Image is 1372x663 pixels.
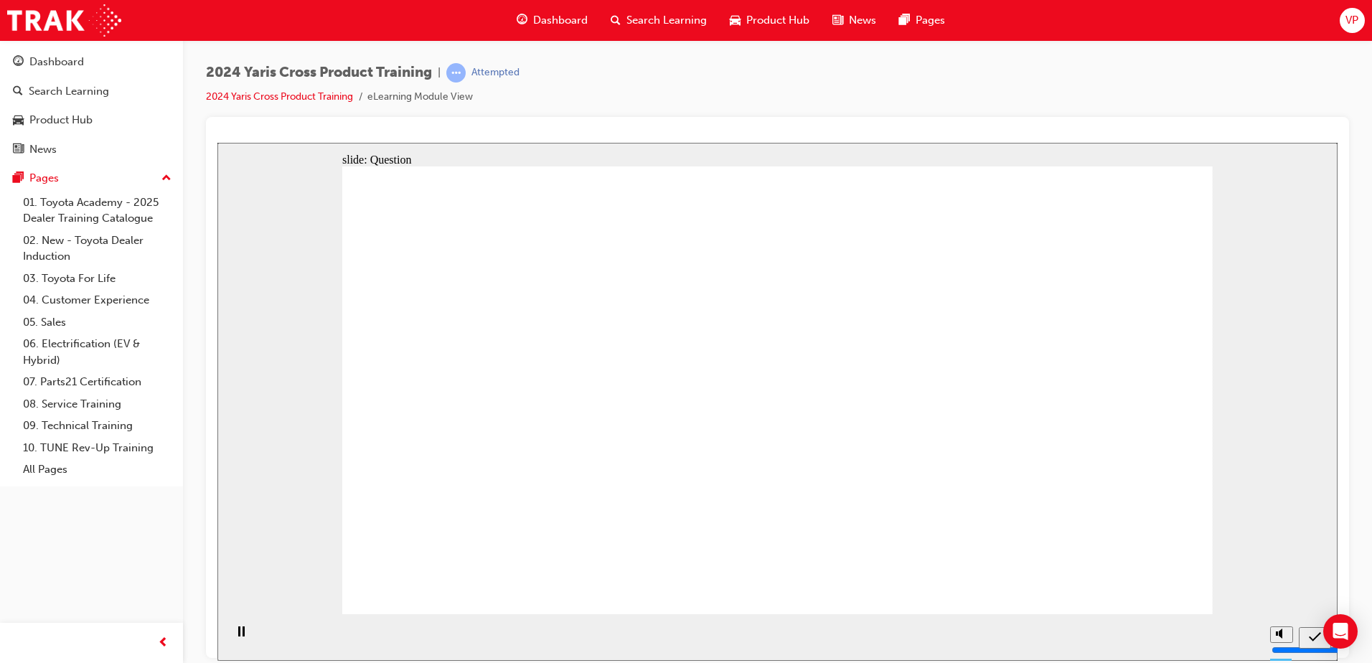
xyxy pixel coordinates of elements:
[899,11,910,29] span: pages-icon
[367,89,473,105] li: eLearning Module View
[916,12,945,29] span: Pages
[17,415,177,437] a: 09. Technical Training
[158,634,169,652] span: prev-icon
[718,6,821,35] a: car-iconProduct Hub
[438,65,441,81] span: |
[1081,484,1114,506] button: Submit (Ctrl+Alt+S)
[849,12,876,29] span: News
[17,371,177,393] a: 07. Parts21 Certification
[13,144,24,156] span: news-icon
[1323,614,1358,649] div: Open Intercom Messenger
[611,11,621,29] span: search-icon
[17,333,177,371] a: 06. Electrification (EV & Hybrid)
[13,172,24,185] span: pages-icon
[206,65,432,81] span: 2024 Yaris Cross Product Training
[1054,502,1147,513] input: volume
[446,63,466,83] span: learningRecordVerb_ATTEMPT-icon
[17,192,177,230] a: 01. Toyota Academy - 2025 Dealer Training Catalogue
[29,141,57,158] div: News
[17,437,177,459] a: 10. TUNE Rev-Up Training
[1081,471,1114,518] nav: slide navigation
[17,459,177,481] a: All Pages
[1340,8,1365,33] button: VP
[6,136,177,163] a: News
[29,54,84,70] div: Dashboard
[1345,12,1358,29] span: VP
[17,230,177,268] a: 02. New - Toyota Dealer Induction
[626,12,707,29] span: Search Learning
[17,268,177,290] a: 03. Toyota For Life
[471,66,520,80] div: Attempted
[13,85,23,98] span: search-icon
[6,107,177,133] a: Product Hub
[29,83,109,100] div: Search Learning
[161,169,171,188] span: up-icon
[29,170,59,187] div: Pages
[7,471,32,518] div: playback controls
[746,12,809,29] span: Product Hub
[13,114,24,127] span: car-icon
[1046,471,1074,518] div: misc controls
[821,6,888,35] a: news-iconNews
[6,78,177,105] a: Search Learning
[17,393,177,415] a: 08. Service Training
[7,4,121,37] img: Trak
[505,6,599,35] a: guage-iconDashboard
[6,165,177,192] button: Pages
[17,311,177,334] a: 05. Sales
[533,12,588,29] span: Dashboard
[517,11,527,29] span: guage-icon
[206,90,353,103] a: 2024 Yaris Cross Product Training
[13,56,24,69] span: guage-icon
[888,6,957,35] a: pages-iconPages
[730,11,741,29] span: car-icon
[29,112,93,128] div: Product Hub
[832,11,843,29] span: news-icon
[6,46,177,165] button: DashboardSearch LearningProduct HubNews
[1053,484,1076,500] button: Mute (Ctrl+Alt+M)
[6,49,177,75] a: Dashboard
[7,483,32,507] button: Pause (Ctrl+Alt+P)
[17,289,177,311] a: 04. Customer Experience
[599,6,718,35] a: search-iconSearch Learning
